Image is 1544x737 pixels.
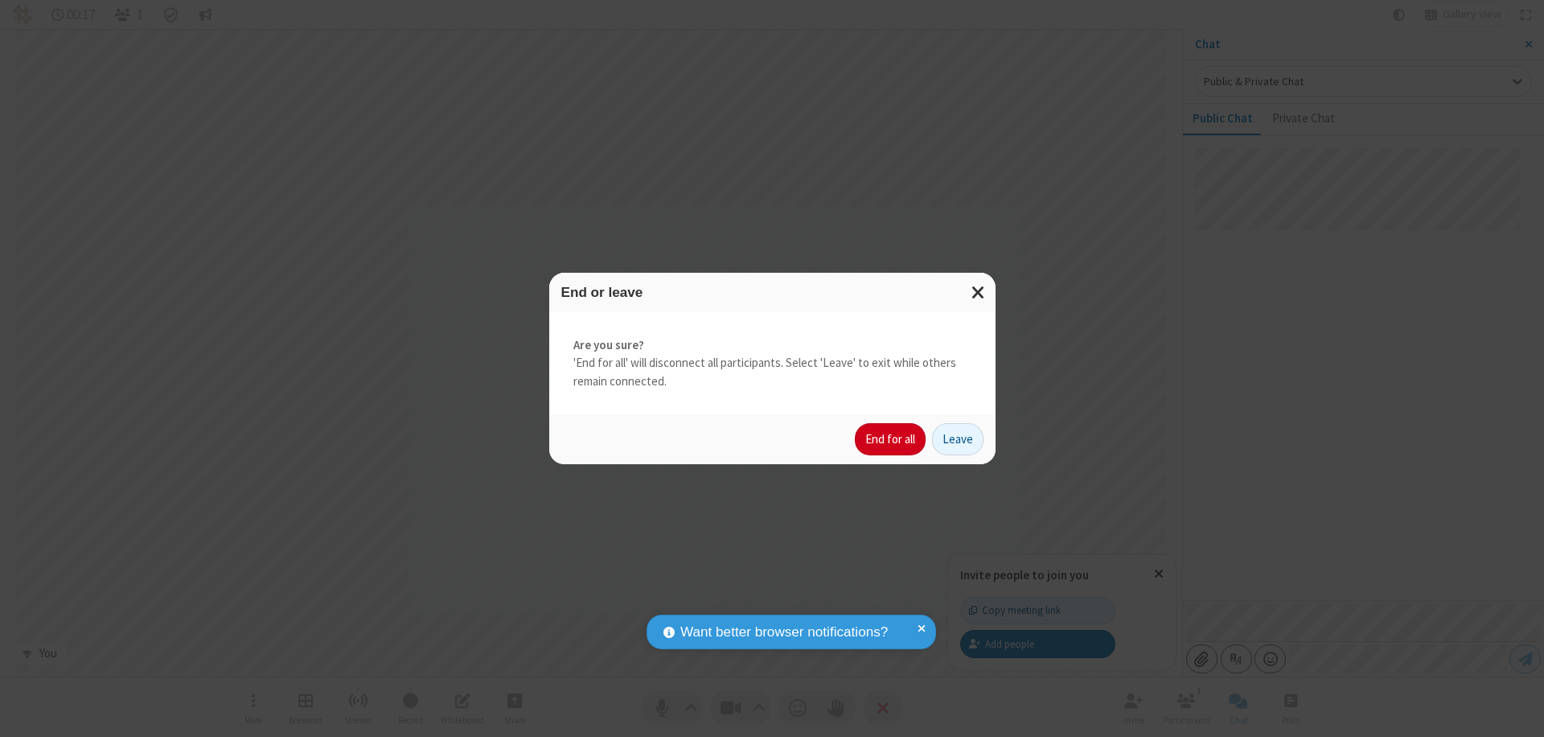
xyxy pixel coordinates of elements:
span: Want better browser notifications? [680,622,888,643]
button: Close modal [962,273,996,312]
h3: End or leave [561,285,983,300]
button: Leave [932,423,983,455]
div: 'End for all' will disconnect all participants. Select 'Leave' to exit while others remain connec... [549,312,996,415]
button: End for all [855,423,926,455]
strong: Are you sure? [573,336,971,355]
